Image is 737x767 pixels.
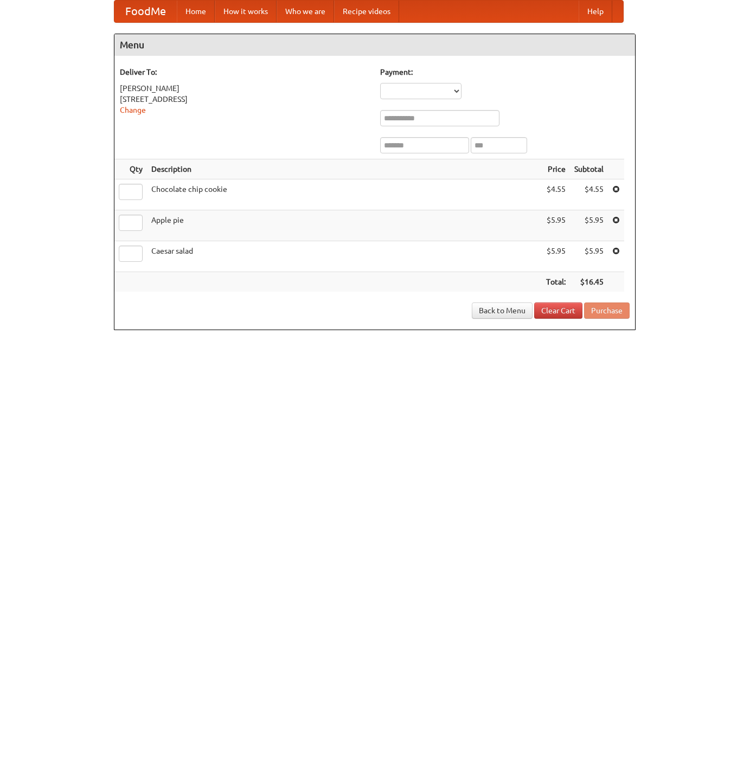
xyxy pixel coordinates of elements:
[542,210,570,241] td: $5.95
[120,67,369,78] h5: Deliver To:
[579,1,612,22] a: Help
[120,106,146,114] a: Change
[380,67,630,78] h5: Payment:
[534,302,582,319] a: Clear Cart
[570,241,608,272] td: $5.95
[570,272,608,292] th: $16.45
[147,179,542,210] td: Chocolate chip cookie
[120,94,369,105] div: [STREET_ADDRESS]
[542,241,570,272] td: $5.95
[215,1,277,22] a: How it works
[147,210,542,241] td: Apple pie
[147,159,542,179] th: Description
[114,34,635,56] h4: Menu
[570,179,608,210] td: $4.55
[114,1,177,22] a: FoodMe
[120,83,369,94] div: [PERSON_NAME]
[570,159,608,179] th: Subtotal
[584,302,630,319] button: Purchase
[147,241,542,272] td: Caesar salad
[334,1,399,22] a: Recipe videos
[114,159,147,179] th: Qty
[542,179,570,210] td: $4.55
[472,302,533,319] a: Back to Menu
[542,272,570,292] th: Total:
[277,1,334,22] a: Who we are
[177,1,215,22] a: Home
[542,159,570,179] th: Price
[570,210,608,241] td: $5.95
